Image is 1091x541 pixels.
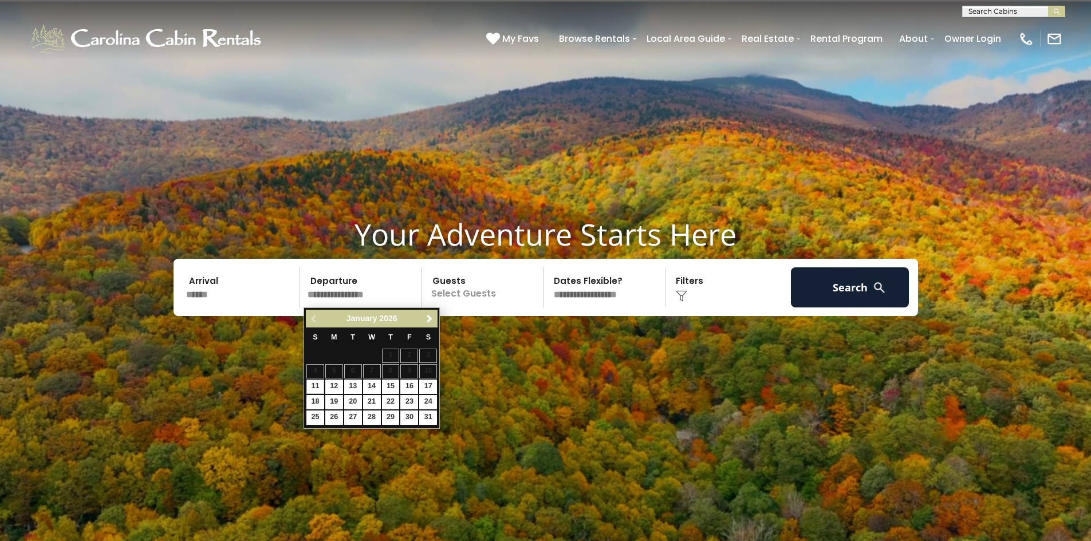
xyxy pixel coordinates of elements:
[893,29,934,49] a: About
[325,380,343,394] a: 12
[344,380,362,394] a: 13
[363,410,381,425] a: 28
[29,22,266,56] img: White-1-1-2.png
[9,216,1082,252] h1: Your Adventure Starts Here
[641,29,731,49] a: Local Area Guide
[400,410,418,425] a: 30
[379,314,397,323] span: 2026
[363,380,381,394] a: 14
[368,333,375,341] span: Wednesday
[791,267,909,307] button: Search
[419,380,437,394] a: 17
[426,267,543,307] p: Select Guests
[407,333,412,341] span: Friday
[382,380,400,394] a: 15
[422,311,436,326] a: Next
[426,333,431,341] span: Saturday
[676,290,687,302] img: filter--v1.png
[736,29,799,49] a: Real Estate
[419,410,437,425] a: 31
[306,395,324,409] a: 18
[486,31,542,46] a: My Favs
[400,380,418,394] a: 16
[553,29,636,49] a: Browse Rentals
[502,31,539,46] span: My Favs
[346,314,377,323] span: January
[331,333,337,341] span: Monday
[382,410,400,425] a: 29
[805,29,888,49] a: Rental Program
[344,395,362,409] a: 20
[344,410,362,425] a: 27
[425,314,434,323] span: Next
[306,380,324,394] a: 11
[313,333,317,341] span: Sunday
[872,281,887,295] img: search-regular-white.png
[363,395,381,409] a: 21
[325,395,343,409] a: 19
[350,333,355,341] span: Tuesday
[1018,31,1034,47] img: phone-regular-white.png
[1046,31,1062,47] img: mail-regular-white.png
[388,333,393,341] span: Thursday
[419,395,437,409] a: 24
[400,395,418,409] a: 23
[382,395,400,409] a: 22
[325,410,343,425] a: 26
[306,410,324,425] a: 25
[939,29,1007,49] a: Owner Login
